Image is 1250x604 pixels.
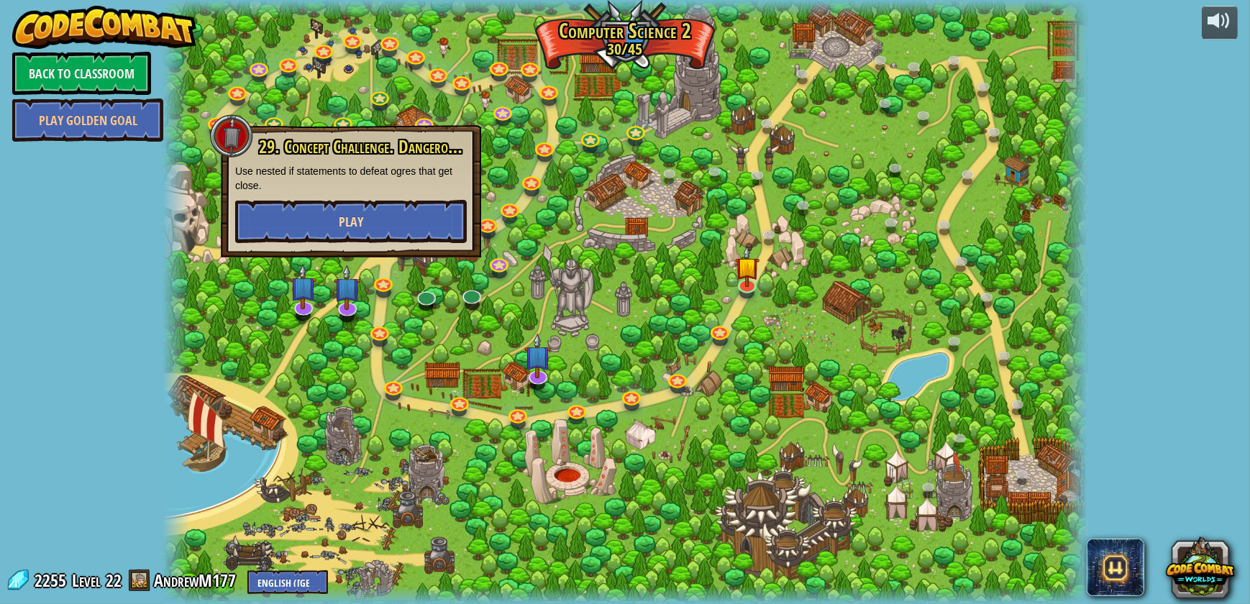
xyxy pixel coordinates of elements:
img: level-banner-unstarted-subscriber.png [290,264,316,309]
span: Level [72,569,101,592]
span: Play [339,213,363,231]
span: 2255 [35,569,70,592]
img: level-banner-unstarted-subscriber.png [524,333,551,378]
span: 22 [106,569,122,592]
button: Adjust volume [1202,6,1238,40]
a: AndrewM177 [154,569,240,592]
img: CodeCombat - Learn how to code by playing a game [12,6,196,49]
a: Back to Classroom [12,52,151,95]
span: 29. Concept Challenge. Dangerous Tree [259,134,489,159]
p: Use nested if statements to defeat ogres that get close. [235,164,467,193]
button: Play [235,200,467,243]
a: Play Golden Goal [12,99,163,142]
img: level-banner-unstarted-subscriber.png [334,265,360,311]
img: level-banner-started.png [735,246,759,288]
